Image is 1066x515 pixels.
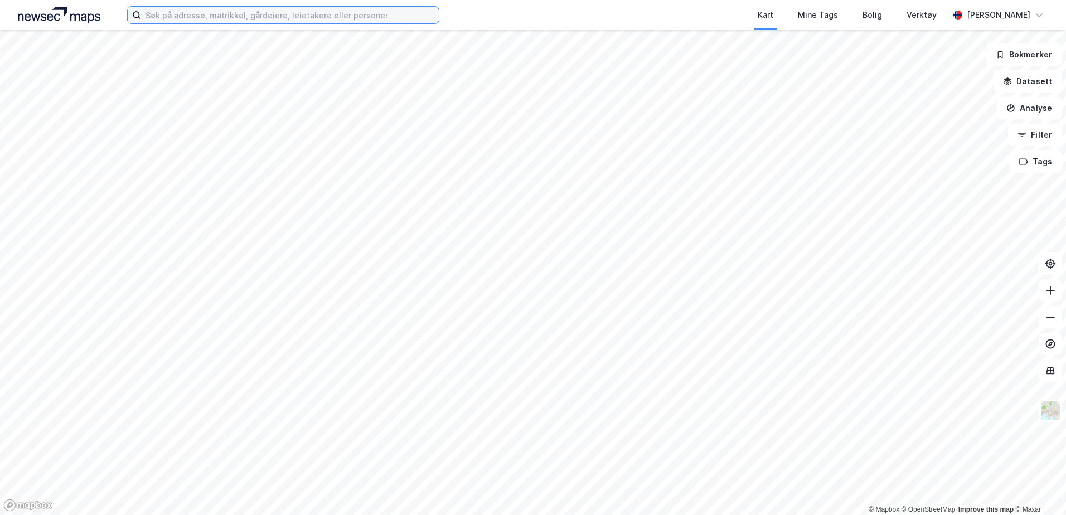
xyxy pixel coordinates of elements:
button: Bokmerker [986,43,1062,66]
div: Kart [758,8,773,22]
button: Analyse [997,97,1062,119]
img: logo.a4113a55bc3d86da70a041830d287a7e.svg [18,7,100,23]
img: Z [1040,400,1061,421]
iframe: Chat Widget [1010,461,1066,515]
div: Verktøy [907,8,937,22]
button: Datasett [994,70,1062,93]
div: Bolig [863,8,882,22]
a: Improve this map [958,506,1014,513]
a: Mapbox [869,506,899,513]
a: OpenStreetMap [902,506,956,513]
input: Søk på adresse, matrikkel, gårdeiere, leietakere eller personer [141,7,439,23]
button: Filter [1008,124,1062,146]
a: Mapbox homepage [3,499,52,512]
div: [PERSON_NAME] [967,8,1030,22]
button: Tags [1010,150,1062,173]
div: Mine Tags [798,8,838,22]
